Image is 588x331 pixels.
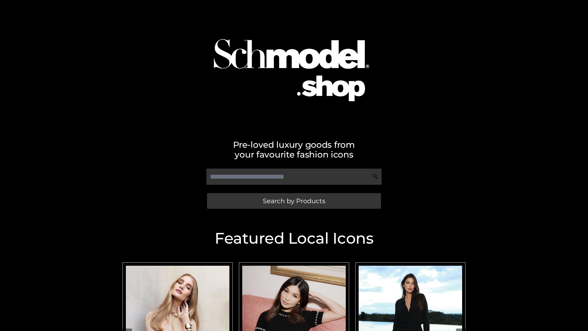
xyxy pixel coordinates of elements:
span: Search by Products [263,198,325,204]
h2: Pre-loved luxury goods from your favourite fashion icons [119,140,469,159]
img: Search Icon [372,173,379,180]
a: Search by Products [207,193,381,209]
h2: Featured Local Icons​ [119,231,469,246]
